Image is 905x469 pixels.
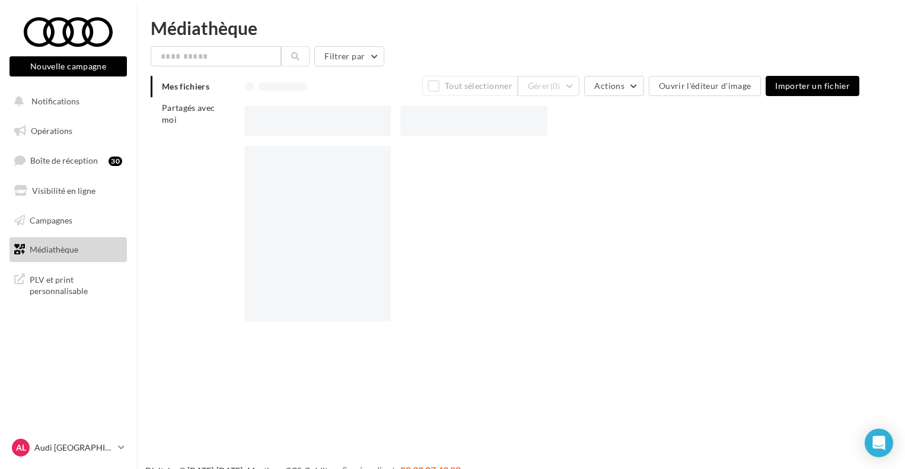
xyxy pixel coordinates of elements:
span: Boîte de réception [30,155,98,165]
span: Médiathèque [30,244,78,254]
span: (0) [550,81,560,91]
span: Importer un fichier [775,81,850,91]
div: Open Intercom Messenger [865,429,893,457]
span: PLV et print personnalisable [30,272,122,297]
a: PLV et print personnalisable [7,267,129,302]
span: Partagés avec moi [162,103,215,125]
span: Notifications [31,96,79,106]
div: Médiathèque [151,19,891,37]
div: 30 [109,157,122,166]
button: Tout sélectionner [422,76,517,96]
button: Filtrer par [314,46,384,66]
button: Actions [584,76,643,96]
span: Campagnes [30,215,72,225]
a: Campagnes [7,208,129,233]
button: Notifications [7,89,125,114]
span: Visibilité en ligne [32,186,95,196]
a: Opérations [7,119,129,143]
span: Actions [594,81,624,91]
span: Opérations [31,126,72,136]
span: AL [16,442,26,454]
a: Visibilité en ligne [7,178,129,203]
button: Ouvrir l'éditeur d'image [649,76,761,96]
a: AL Audi [GEOGRAPHIC_DATA][PERSON_NAME] [9,436,127,459]
button: Gérer(0) [518,76,580,96]
button: Importer un fichier [766,76,859,96]
a: Médiathèque [7,237,129,262]
button: Nouvelle campagne [9,56,127,76]
p: Audi [GEOGRAPHIC_DATA][PERSON_NAME] [34,442,113,454]
span: Mes fichiers [162,81,209,91]
a: Boîte de réception30 [7,148,129,173]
